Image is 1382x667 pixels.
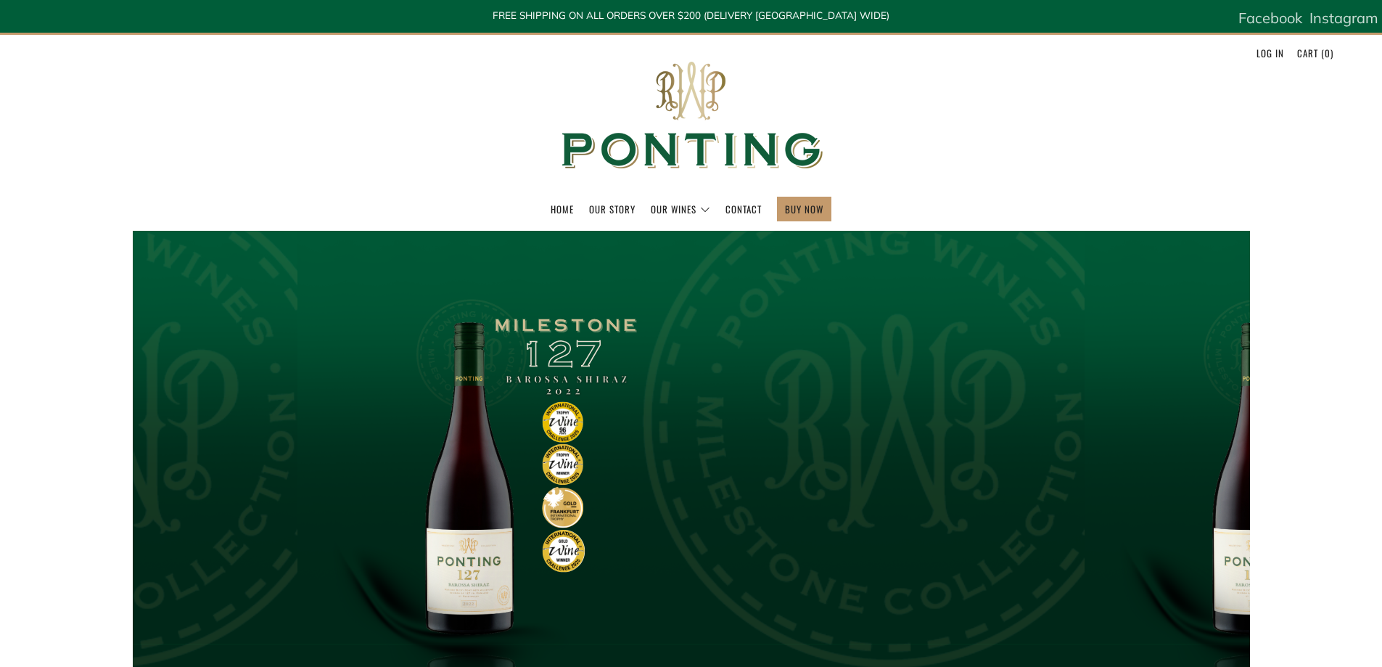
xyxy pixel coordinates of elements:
a: Log in [1256,41,1284,65]
img: Ponting Wines [546,35,836,197]
a: Contact [725,197,762,221]
a: Facebook [1238,4,1302,33]
a: Home [551,197,574,221]
a: BUY NOW [785,197,823,221]
span: Facebook [1238,9,1302,27]
a: Instagram [1309,4,1378,33]
span: Instagram [1309,9,1378,27]
span: 0 [1325,46,1330,60]
a: Our Story [589,197,636,221]
a: Cart (0) [1297,41,1333,65]
a: Our Wines [651,197,710,221]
